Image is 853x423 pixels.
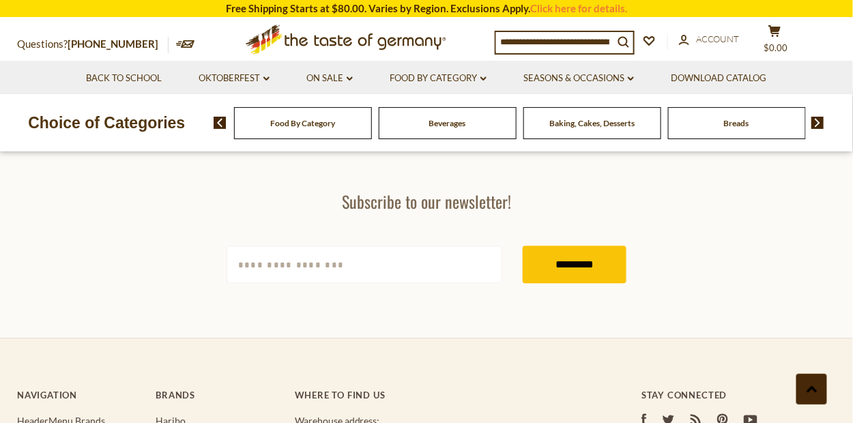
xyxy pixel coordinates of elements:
a: Click here for details. [530,2,627,14]
h4: Stay Connected [641,390,836,400]
button: $0.00 [754,25,795,59]
h4: Brands [156,390,280,400]
span: Account [696,33,740,44]
a: Seasons & Occasions [524,71,634,86]
a: [PHONE_NUMBER] [68,38,158,50]
a: Download Catalog [671,71,767,86]
a: Baking, Cakes, Desserts [549,118,635,128]
h3: Subscribe to our newsletter! [227,191,626,211]
img: next arrow [811,117,824,129]
a: Oktoberfest [199,71,270,86]
span: $0.00 [764,42,788,53]
h4: Navigation [17,390,142,400]
a: Breads [724,118,749,128]
a: Beverages [429,118,466,128]
a: Back to School [86,71,162,86]
h4: Where to find us [295,390,587,400]
a: On Sale [307,71,353,86]
a: Account [679,32,740,47]
a: Food By Category [390,71,487,86]
img: previous arrow [214,117,227,129]
p: Questions? [17,35,169,53]
a: Food By Category [270,118,335,128]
